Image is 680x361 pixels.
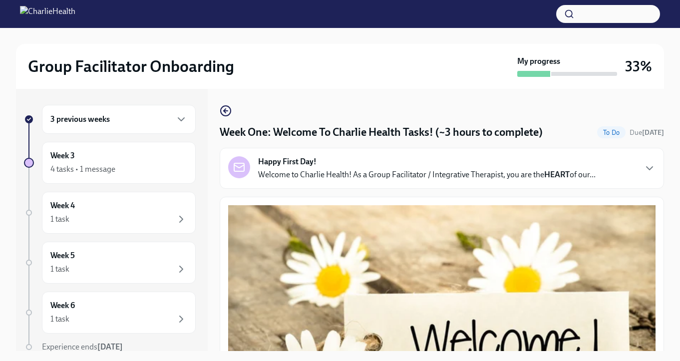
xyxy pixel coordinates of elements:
h2: Group Facilitator Onboarding [28,56,234,76]
h6: Week 6 [50,300,75,311]
img: CharlieHealth [20,6,75,22]
strong: [DATE] [97,342,123,352]
h6: Week 5 [50,250,75,261]
div: 1 task [50,214,69,225]
h6: Week 4 [50,200,75,211]
p: Welcome to Charlie Health! As a Group Facilitator / Integrative Therapist, you are the of our... [258,169,596,180]
strong: Happy First Day! [258,156,317,167]
div: 3 previous weeks [42,105,196,134]
h6: 3 previous weeks [50,114,110,125]
a: Week 41 task [24,192,196,234]
div: 4 tasks • 1 message [50,164,115,175]
strong: HEART [544,170,570,179]
strong: [DATE] [642,128,664,137]
div: 1 task [50,264,69,275]
strong: My progress [517,56,560,67]
h3: 33% [625,57,652,75]
span: Experience ends [42,342,123,352]
div: 1 task [50,314,69,325]
h6: Week 3 [50,150,75,161]
span: October 6th, 2025 07:00 [630,128,664,137]
a: Week 61 task [24,292,196,334]
span: To Do [597,129,626,136]
h4: Week One: Welcome To Charlie Health Tasks! (~3 hours to complete) [220,125,543,140]
a: Week 51 task [24,242,196,284]
span: Due [630,128,664,137]
a: Week 34 tasks • 1 message [24,142,196,184]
